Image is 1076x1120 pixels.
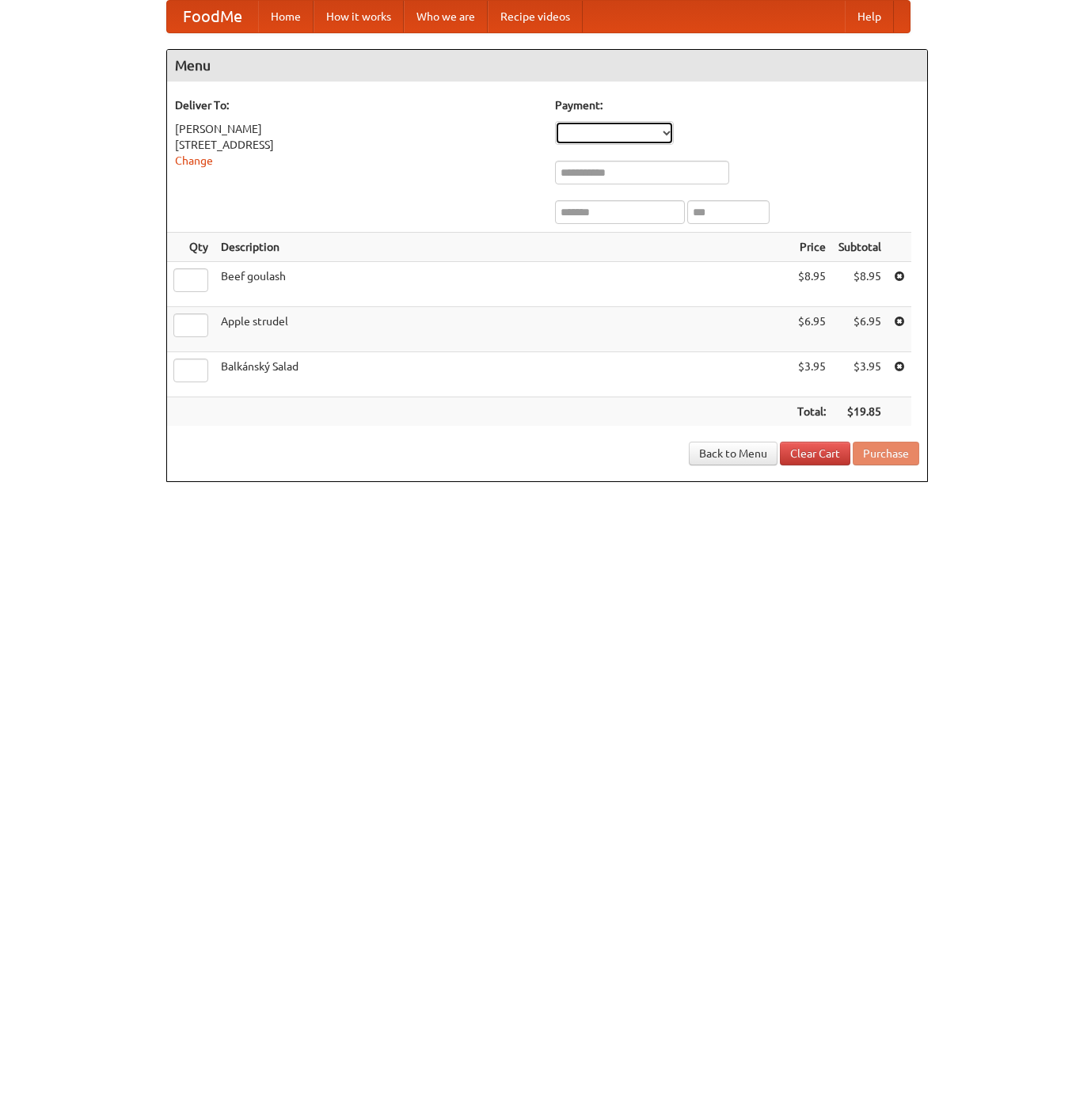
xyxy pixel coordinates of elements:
a: Who we are [404,1,488,32]
td: $6.95 [832,307,888,352]
a: Clear Cart [780,442,850,465]
a: How it works [314,1,404,32]
th: Description [215,233,791,262]
td: $8.95 [832,262,888,307]
th: Total: [791,397,832,427]
a: Back to Menu [689,442,778,465]
td: Beef goulash [215,262,791,307]
td: $8.95 [791,262,832,307]
th: $19.85 [832,397,888,427]
td: $3.95 [832,352,888,397]
td: Apple strudel [215,307,791,352]
td: $6.95 [791,307,832,352]
h5: Payment: [555,97,919,113]
a: Home [258,1,314,32]
td: Balkánský Salad [215,352,791,397]
th: Price [791,233,832,262]
div: [STREET_ADDRESS] [175,137,539,153]
button: Purchase [853,442,919,465]
th: Qty [167,233,215,262]
a: Change [175,154,213,167]
th: Subtotal [832,233,888,262]
a: Recipe videos [488,1,583,32]
h5: Deliver To: [175,97,539,113]
a: FoodMe [167,1,258,32]
div: [PERSON_NAME] [175,121,539,137]
td: $3.95 [791,352,832,397]
a: Help [845,1,894,32]
h4: Menu [167,50,927,82]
